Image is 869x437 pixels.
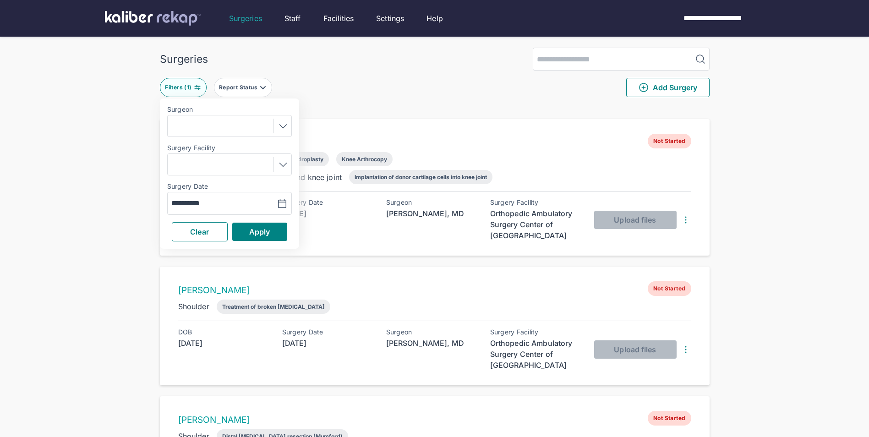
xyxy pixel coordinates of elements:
[680,344,691,355] img: DotsThreeVertical.31cb0eda.svg
[219,84,259,91] div: Report Status
[232,223,287,241] button: Apply
[594,340,677,359] button: Upload files
[386,328,478,336] div: Surgeon
[680,214,691,225] img: DotsThreeVertical.31cb0eda.svg
[490,328,582,336] div: Surgery Facility
[638,82,649,93] img: PlusCircleGreen.5fd88d77.svg
[105,11,201,26] img: kaliber labs logo
[695,54,706,65] img: MagnifyingGlass.1dc66aab.svg
[178,301,209,312] div: Shoulder
[594,211,677,229] button: Upload files
[284,13,301,24] a: Staff
[648,134,691,148] span: Not Started
[249,227,270,236] span: Apply
[160,104,710,115] div: 4 entries
[167,183,292,190] label: Surgery Date
[284,156,323,163] div: Chondroplasty
[355,174,487,180] div: Implantation of donor cartilage cells into knee joint
[229,13,262,24] a: Surgeries
[167,106,292,113] label: Surgeon
[178,338,270,349] div: [DATE]
[160,78,207,97] button: Filters (1)
[282,328,374,336] div: Surgery Date
[194,84,201,91] img: faders-horizontal-teal.edb3eaa8.svg
[259,84,267,91] img: filter-caret-down-grey.b3560631.svg
[426,13,443,24] a: Help
[638,82,697,93] span: Add Surgery
[342,156,387,163] div: Knee Arthrocopy
[167,144,292,152] label: Surgery Facility
[160,53,208,66] div: Surgeries
[490,338,582,371] div: Orthopedic Ambulatory Surgery Center of [GEOGRAPHIC_DATA]
[386,208,478,219] div: [PERSON_NAME], MD
[648,411,691,426] span: Not Started
[178,285,250,295] a: [PERSON_NAME]
[626,78,710,97] button: Add Surgery
[190,227,209,236] span: Clear
[178,415,250,425] a: [PERSON_NAME]
[222,303,325,310] div: Treatment of broken [MEDICAL_DATA]
[165,84,193,91] div: Filters ( 1 )
[490,199,582,206] div: Surgery Facility
[282,208,374,219] div: [DATE]
[282,199,374,206] div: Surgery Date
[614,345,656,354] span: Upload files
[386,199,478,206] div: Surgeon
[648,281,691,296] span: Not Started
[490,208,582,241] div: Orthopedic Ambulatory Surgery Center of [GEOGRAPHIC_DATA]
[172,222,228,241] button: Clear
[386,338,478,349] div: [PERSON_NAME], MD
[178,328,270,336] div: DOB
[614,215,656,224] span: Upload files
[376,13,404,24] a: Settings
[323,13,354,24] a: Facilities
[282,338,374,349] div: [DATE]
[214,78,272,97] button: Report Status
